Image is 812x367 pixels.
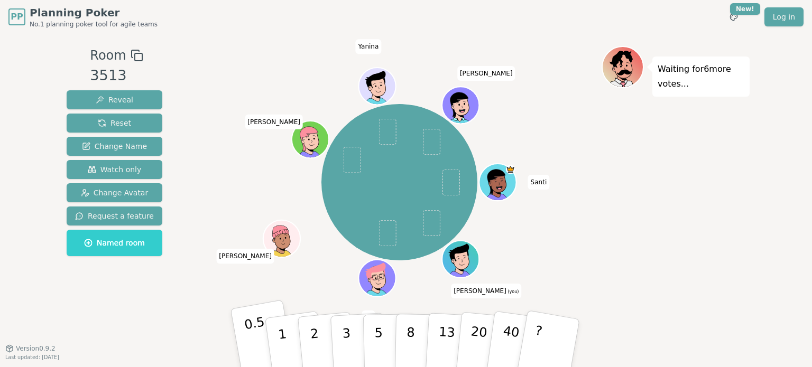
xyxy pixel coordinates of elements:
[82,141,147,152] span: Change Name
[30,20,158,29] span: No.1 planning poker tool for agile teams
[67,206,162,225] button: Request a feature
[451,284,521,298] span: Click to change your name
[30,5,158,20] span: Planning Poker
[67,114,162,133] button: Reset
[362,310,375,325] span: Click to change your name
[98,118,131,128] span: Reset
[67,137,162,156] button: Change Name
[730,3,760,15] div: New!
[88,164,142,175] span: Watch only
[11,11,23,23] span: PP
[67,183,162,202] button: Change Avatar
[67,90,162,109] button: Reveal
[764,7,804,26] a: Log in
[67,230,162,256] button: Named room
[67,160,162,179] button: Watch only
[355,40,381,54] span: Click to change your name
[216,249,274,264] span: Click to change your name
[84,238,145,248] span: Named room
[5,344,56,353] button: Version0.9.2
[5,354,59,360] span: Last updated: [DATE]
[96,95,133,105] span: Reveal
[506,165,515,174] span: Santi is the host
[16,344,56,353] span: Version 0.9.2
[528,175,550,190] span: Click to change your name
[90,46,126,65] span: Room
[444,242,478,277] button: Click to change your avatar
[658,62,744,91] p: Waiting for 6 more votes...
[457,66,515,81] span: Click to change your name
[75,211,154,221] span: Request a feature
[81,187,149,198] span: Change Avatar
[8,5,158,29] a: PPPlanning PokerNo.1 planning poker tool for agile teams
[724,7,743,26] button: New!
[90,65,143,87] div: 3513
[506,289,519,294] span: (you)
[245,115,303,129] span: Click to change your name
